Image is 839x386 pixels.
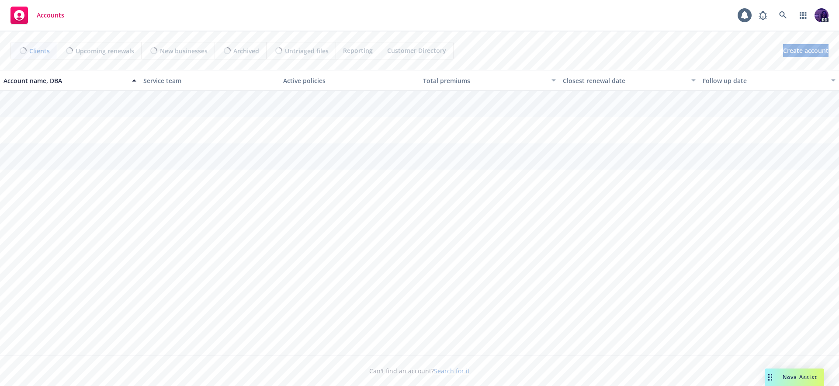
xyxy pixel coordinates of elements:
span: Archived [233,46,259,56]
div: Drag to move [765,369,776,386]
a: Search [774,7,792,24]
button: Active policies [280,70,419,91]
span: Can't find an account? [369,366,470,376]
a: Search for it [434,367,470,375]
button: Nova Assist [765,369,824,386]
span: New businesses [160,46,208,56]
a: Create account [783,44,829,57]
button: Service team [140,70,280,91]
span: Clients [29,46,50,56]
span: Untriaged files [285,46,329,56]
span: Upcoming renewals [76,46,134,56]
button: Total premiums [419,70,559,91]
span: Create account [783,42,829,59]
button: Closest renewal date [559,70,699,91]
span: Customer Directory [387,46,446,55]
a: Switch app [794,7,812,24]
a: Report a Bug [754,7,772,24]
div: Service team [143,76,276,85]
span: Reporting [343,46,373,55]
img: photo [815,8,829,22]
button: Follow up date [699,70,839,91]
div: Total premiums [423,76,546,85]
a: Accounts [7,3,68,28]
div: Active policies [283,76,416,85]
div: Closest renewal date [563,76,686,85]
span: Accounts [37,12,64,19]
div: Account name, DBA [3,76,127,85]
div: Follow up date [703,76,826,85]
span: Nova Assist [783,373,817,381]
